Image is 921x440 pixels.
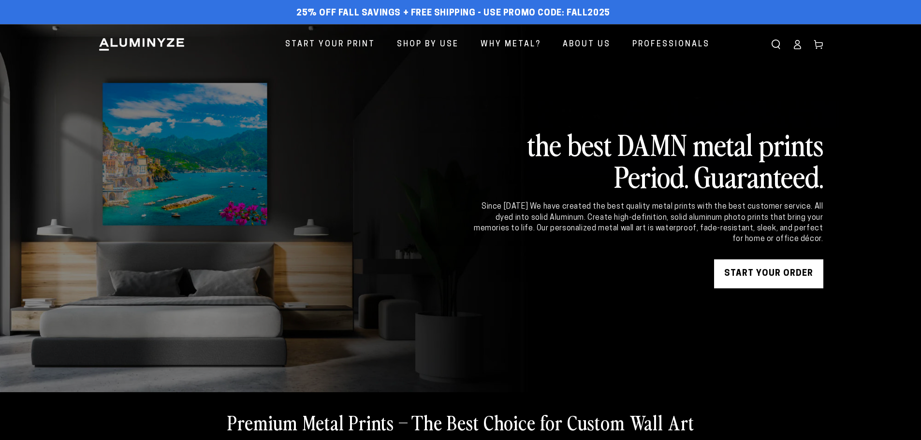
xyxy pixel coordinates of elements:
[397,38,459,52] span: Shop By Use
[563,38,611,52] span: About Us
[296,8,610,19] span: 25% off FALL Savings + Free Shipping - Use Promo Code: FALL2025
[227,410,694,435] h2: Premium Metal Prints – The Best Choice for Custom Wall Art
[481,38,541,52] span: Why Metal?
[472,128,823,192] h2: the best DAMN metal prints Period. Guaranteed.
[632,38,710,52] span: Professionals
[98,37,185,52] img: Aluminyze
[625,32,717,57] a: Professionals
[714,259,823,288] a: START YOUR Order
[556,32,618,57] a: About Us
[285,38,375,52] span: Start Your Print
[473,32,548,57] a: Why Metal?
[765,34,787,55] summary: Search our site
[278,32,382,57] a: Start Your Print
[390,32,466,57] a: Shop By Use
[472,201,823,245] div: Since [DATE] We have created the best quality metal prints with the best customer service. All dy...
